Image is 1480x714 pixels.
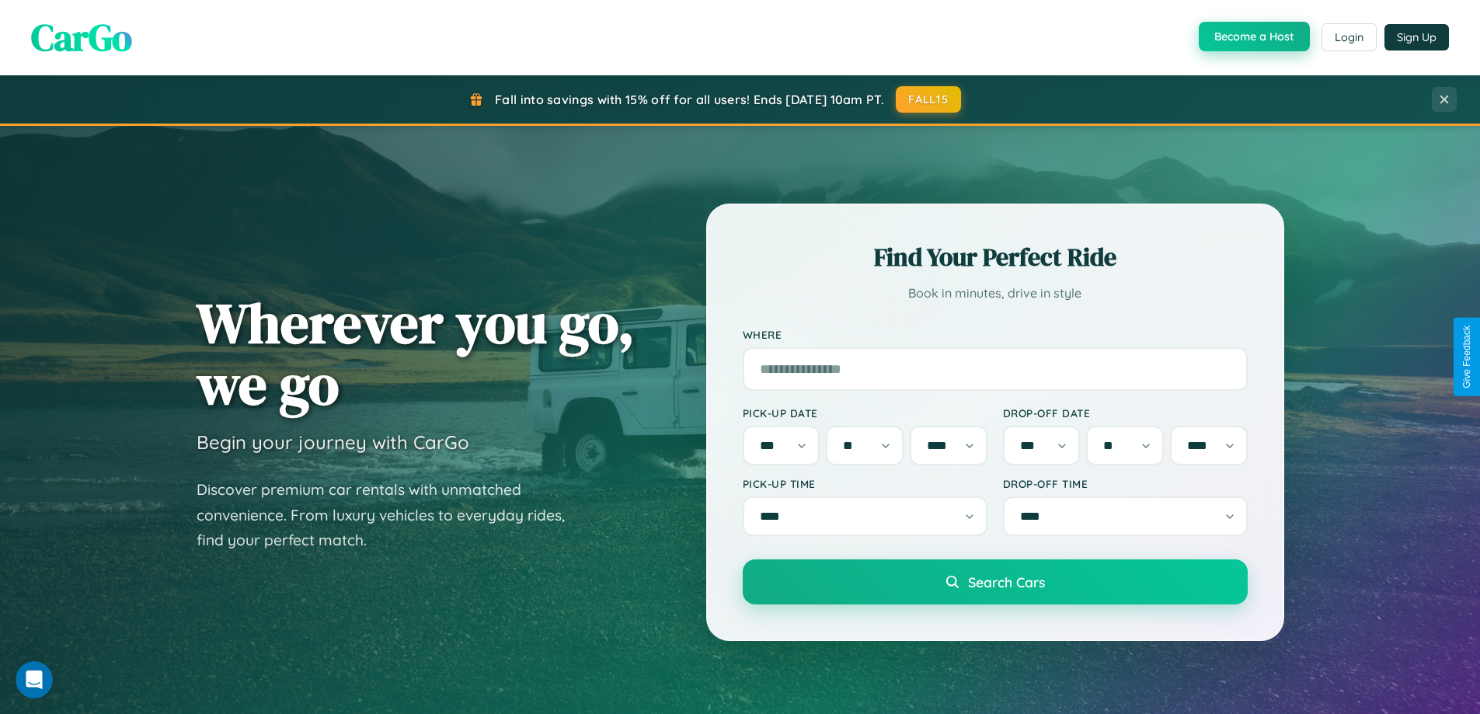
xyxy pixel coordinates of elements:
p: Discover premium car rentals with unmatched convenience. From luxury vehicles to everyday rides, ... [197,477,585,553]
button: Search Cars [743,559,1248,604]
label: Where [743,328,1248,341]
div: Give Feedback [1461,326,1472,388]
p: Book in minutes, drive in style [743,282,1248,305]
h2: Find Your Perfect Ride [743,240,1248,274]
h3: Begin your journey with CarGo [197,430,469,454]
label: Pick-up Time [743,477,987,490]
span: Fall into savings with 15% off for all users! Ends [DATE] 10am PT. [495,92,884,107]
button: FALL15 [896,86,961,113]
label: Pick-up Date [743,406,987,420]
h1: Wherever you go, we go [197,292,635,415]
button: Become a Host [1199,22,1310,51]
span: CarGo [31,12,132,63]
label: Drop-off Date [1003,406,1248,420]
button: Sign Up [1384,24,1449,51]
iframe: Intercom live chat [16,661,53,698]
span: Search Cars [968,573,1045,590]
label: Drop-off Time [1003,477,1248,490]
button: Login [1322,23,1377,51]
